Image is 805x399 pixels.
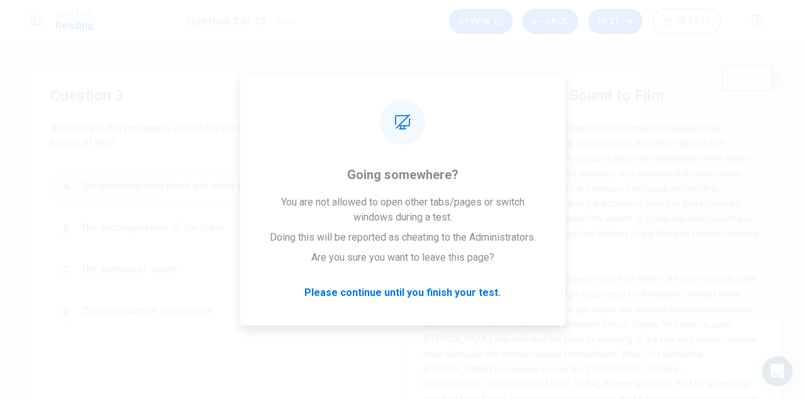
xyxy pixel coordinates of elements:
[423,123,758,254] span: The early twentieth century brought an abundance of changes to the entertainment business. As the...
[762,356,792,386] div: Open Intercom Messenger
[50,85,377,106] h4: Question 3
[56,177,76,197] div: A
[50,295,377,327] button: DThe expansion of screen size
[187,14,265,29] h1: Question 3 of 13
[56,260,76,280] div: C
[423,271,443,292] div: 2
[50,254,377,285] button: CThe addition of sound
[55,18,94,33] h1: Reading
[517,85,663,106] h4: Adding Sound to Film
[588,9,643,34] button: Next
[50,171,377,202] button: AThe transition from black and white to color
[55,9,94,18] span: Level Test
[81,179,270,194] span: The transition from black and white to color
[81,221,224,236] span: The accompaniment of the piano
[676,16,710,26] span: 00:13:17
[449,9,513,34] button: Review
[56,218,76,238] div: B
[653,9,721,34] button: 00:13:17
[81,262,177,277] span: The addition of sound
[50,212,377,244] button: BThe accompaniment of the piano
[56,301,76,321] div: D
[50,121,377,151] span: According to the paragraph, what is the most important change in the history of film?
[523,9,578,34] button: Back
[81,303,212,319] span: The expansion of screen size
[423,121,443,141] div: 1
